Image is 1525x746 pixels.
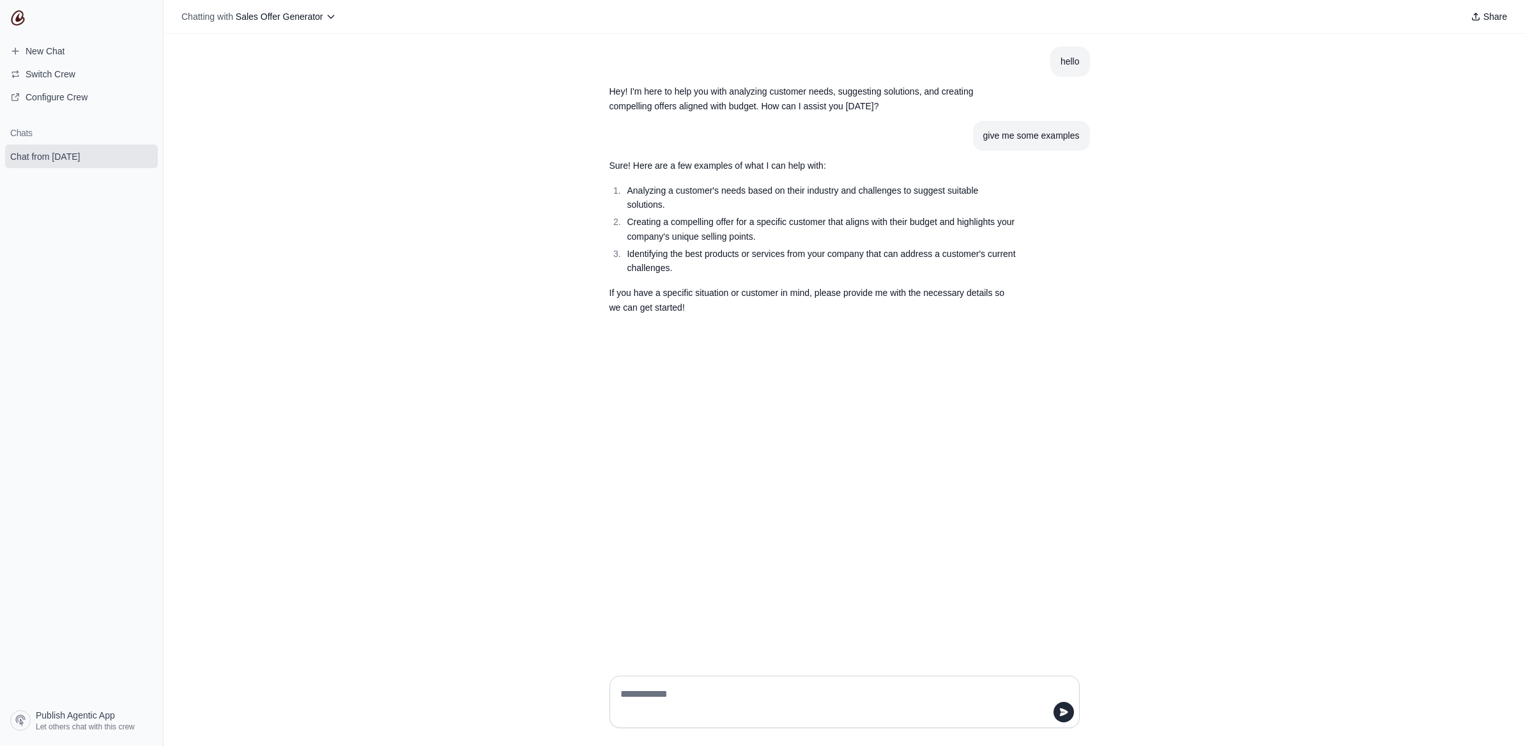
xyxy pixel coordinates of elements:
[1061,54,1080,69] div: hello
[5,41,158,61] a: New Chat
[36,709,115,722] span: Publish Agentic App
[236,12,323,22] span: Sales Offer Generator
[624,215,1018,244] li: Creating a compelling offer for a specific customer that aligns with their budget and highlights ...
[1466,8,1512,26] button: Share
[5,705,158,736] a: Publish Agentic App Let others chat with this crew
[181,10,233,23] span: Chatting with
[599,77,1029,121] section: Response
[5,64,158,84] button: Switch Crew
[5,87,158,107] a: Configure Crew
[973,121,1090,151] section: User message
[10,150,80,163] span: Chat from [DATE]
[5,144,158,168] a: Chat from [DATE]
[1050,47,1090,77] section: User message
[609,84,1018,114] p: Hey! I'm here to help you with analyzing customer needs, suggesting solutions, and creating compe...
[983,128,1080,143] div: give me some examples
[1483,10,1507,23] span: Share
[36,722,135,732] span: Let others chat with this crew
[624,247,1018,276] li: Identifying the best products or services from your company that can address a customer's current...
[609,286,1018,315] p: If you have a specific situation or customer in mind, please provide me with the necessary detail...
[599,151,1029,323] section: Response
[609,159,1018,173] p: Sure! Here are a few examples of what I can help with:
[26,91,88,104] span: Configure Crew
[176,8,341,26] button: Chatting with Sales Offer Generator
[26,68,75,81] span: Switch Crew
[26,45,65,58] span: New Chat
[10,10,26,26] img: CrewAI Logo
[624,183,1018,213] li: Analyzing a customer's needs based on their industry and challenges to suggest suitable solutions.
